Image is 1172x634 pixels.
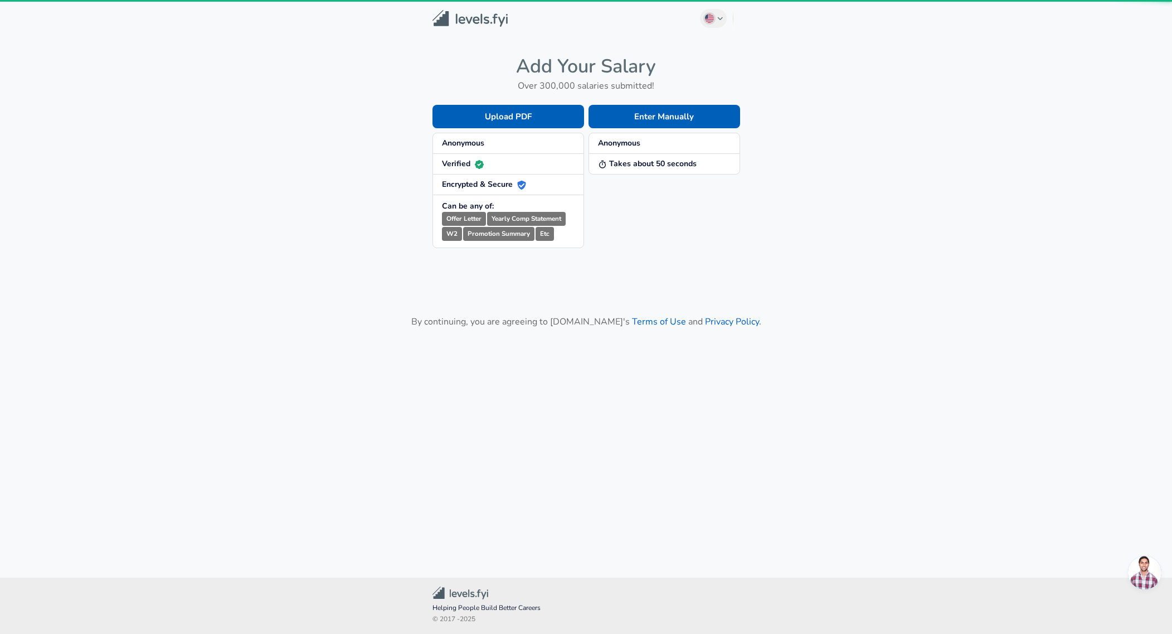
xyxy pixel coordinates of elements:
span: Helping People Build Better Careers [432,603,740,614]
div: Open chat [1128,556,1161,589]
strong: Can be any of: [442,201,494,211]
small: Promotion Summary [463,227,534,241]
span: © 2017 - 2025 [432,614,740,625]
small: Yearly Comp Statement [487,212,566,226]
a: Privacy Policy [705,316,759,328]
button: Upload PDF [432,105,584,128]
strong: Encrypted & Secure [442,179,526,190]
img: Levels.fyi Community [432,587,488,599]
button: Enter Manually [589,105,740,128]
button: English (US) [700,9,727,28]
img: English (US) [705,14,714,23]
strong: Anonymous [442,138,484,148]
strong: Verified [442,158,484,169]
strong: Takes about 50 seconds [598,158,697,169]
small: Etc [536,227,554,241]
a: Terms of Use [632,316,686,328]
h6: Over 300,000 salaries submitted! [432,78,740,94]
small: Offer Letter [442,212,486,226]
strong: Anonymous [598,138,640,148]
small: W2 [442,227,462,241]
img: Levels.fyi [432,10,508,27]
h4: Add Your Salary [432,55,740,78]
